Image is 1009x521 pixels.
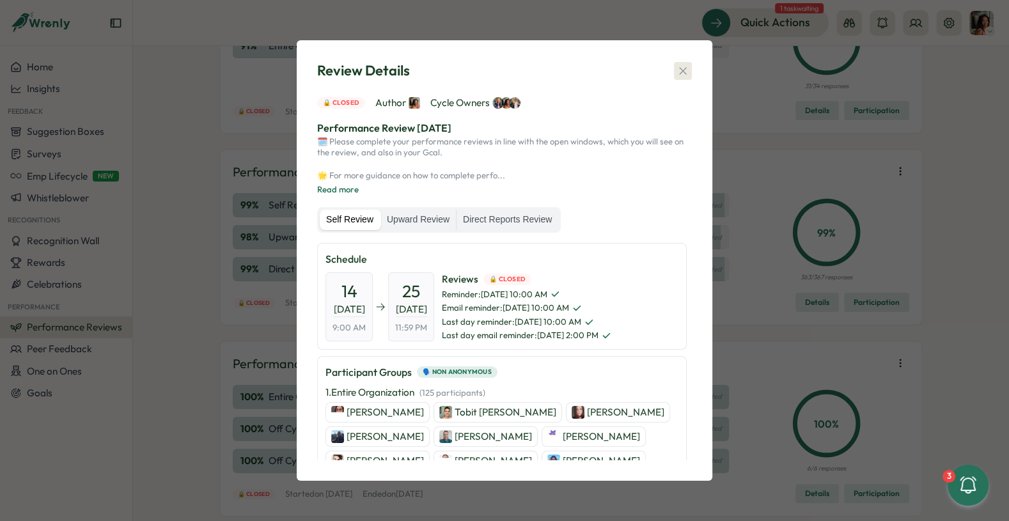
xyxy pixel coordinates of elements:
img: Tomas Liepis [439,430,452,443]
p: [PERSON_NAME] [347,405,424,419]
img: Tobit Michael [439,406,452,419]
img: Kori Keeling [547,430,560,443]
span: [DATE] [396,302,427,317]
a: Marina Ferreira[PERSON_NAME] [542,451,646,471]
img: Kate Blackburn [331,406,344,419]
img: Hanna Smith [492,97,504,109]
p: 1 . Entire Organization [325,385,485,400]
span: Last day reminder : [DATE] 10:00 AM [442,316,611,328]
label: Self Review [320,210,380,230]
p: [PERSON_NAME] [563,454,640,468]
p: Participant Groups [325,364,412,380]
img: Marina Ferreira [547,455,560,467]
span: Review Details [317,61,410,81]
label: Upward Review [380,210,456,230]
p: [PERSON_NAME] [587,405,664,419]
img: Allyn Neal [572,406,584,419]
span: Reminder : [DATE] 10:00 AM [442,289,611,300]
img: Hannah Saunders [509,97,520,109]
a: Jay Cowle[PERSON_NAME] [325,451,430,471]
label: Direct Reports Review [457,210,558,230]
img: Sara Knott [439,455,452,467]
span: 🔒 Closed [489,274,526,284]
p: Performance Review [DATE] [317,120,692,136]
a: Tobit MichaelTobit [PERSON_NAME] [434,402,562,423]
span: Last day email reminder : [DATE] 2:00 PM [442,330,611,341]
span: Reviews [442,272,611,286]
span: 🗣️ Non Anonymous [423,367,492,377]
p: [PERSON_NAME] [347,454,424,468]
p: [PERSON_NAME] [455,430,532,444]
span: Cycle Owners [430,96,520,110]
span: ( 125 participants ) [419,387,485,398]
img: Viveca Riley [501,97,512,109]
span: Email reminder : [DATE] 10:00 AM [442,302,611,314]
a: Alex Marshall[PERSON_NAME] [325,426,430,447]
div: 3 [943,470,955,483]
p: 🗓️ Please complete your performance reviews in line with the open windows, which you will see on ... [317,136,692,181]
p: [PERSON_NAME] [347,430,424,444]
a: Kori Keeling[PERSON_NAME] [542,426,646,447]
p: Schedule [325,251,678,267]
span: 14 [341,280,357,302]
img: Viveca Riley [409,97,420,109]
img: Jay Cowle [331,455,344,467]
span: 11:59 PM [395,322,427,334]
p: [PERSON_NAME] [455,454,532,468]
a: Allyn Neal[PERSON_NAME] [566,402,670,423]
p: [PERSON_NAME] [563,430,640,444]
span: 🔒 Closed [323,98,359,108]
a: Tomas Liepis[PERSON_NAME] [434,426,538,447]
span: Author [375,96,420,110]
a: Sara Knott[PERSON_NAME] [434,451,538,471]
img: Alex Marshall [331,430,344,443]
a: Kate Blackburn[PERSON_NAME] [325,402,430,423]
button: 3 [948,465,989,506]
span: [DATE] [334,302,365,317]
span: 25 [402,280,420,302]
button: Read more [317,184,359,196]
p: Tobit [PERSON_NAME] [455,405,556,419]
span: 9:00 AM [332,322,366,334]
